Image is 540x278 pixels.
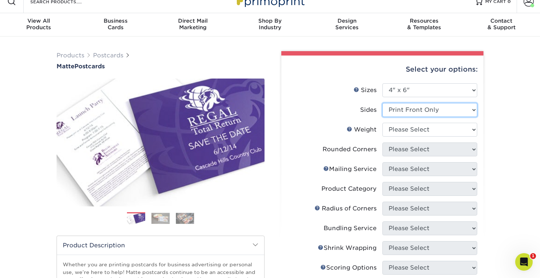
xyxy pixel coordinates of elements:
[463,18,540,24] span: Contact
[309,13,386,37] a: DesignServices
[231,18,308,31] div: Industry
[57,52,84,59] a: Products
[57,63,265,70] h1: Postcards
[287,56,478,83] div: Select your options:
[154,18,231,24] span: Direct Mail
[360,106,377,114] div: Sides
[386,18,463,24] span: Resources
[515,253,533,271] iframe: Intercom live chat
[151,213,170,224] img: Postcards 02
[93,52,123,59] a: Postcards
[323,145,377,154] div: Rounded Corners
[77,18,154,31] div: Cards
[320,263,377,272] div: Scoring Options
[231,18,308,24] span: Shop By
[127,213,145,225] img: Postcards 01
[463,13,540,37] a: Contact& Support
[323,165,377,174] div: Mailing Service
[77,18,154,24] span: Business
[386,13,463,37] a: Resources& Templates
[57,71,265,214] img: Matte 01
[154,13,231,37] a: Direct MailMarketing
[315,204,377,213] div: Radius of Corners
[324,224,377,233] div: Bundling Service
[318,244,377,252] div: Shrink Wrapping
[386,18,463,31] div: & Templates
[463,18,540,31] div: & Support
[231,13,308,37] a: Shop ByIndustry
[77,13,154,37] a: BusinessCards
[309,18,386,24] span: Design
[309,18,386,31] div: Services
[176,213,194,224] img: Postcards 03
[321,184,377,193] div: Product Category
[57,63,74,70] span: Matte
[347,125,377,134] div: Weight
[154,18,231,31] div: Marketing
[57,63,265,70] a: MattePostcards
[530,253,536,259] span: 1
[57,236,264,255] h2: Product Description
[354,86,377,95] div: Sizes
